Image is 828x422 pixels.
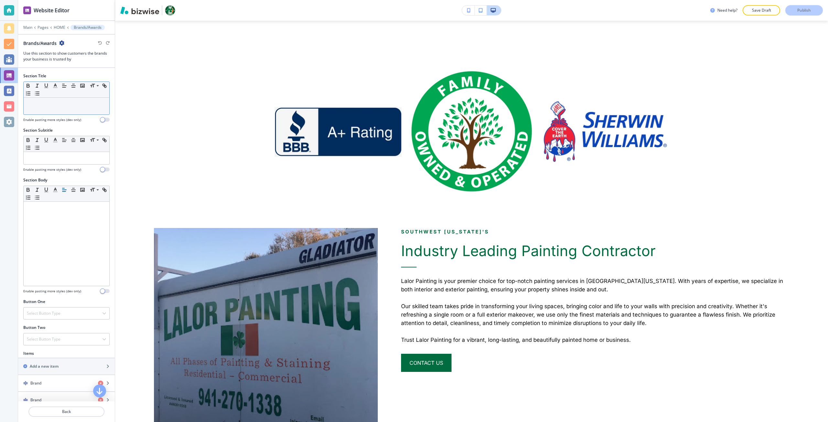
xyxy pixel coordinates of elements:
[27,310,60,316] h4: Select Button Type
[409,359,443,367] span: CONTACT US
[29,409,104,415] p: Back
[401,354,452,372] button: CONTACT US
[18,375,115,392] button: DragBrand
[23,351,34,356] h2: Items
[23,325,45,330] h2: Button Two
[401,229,489,235] span: Southwest [US_STATE]'s
[30,397,41,403] h4: Brand
[74,25,102,30] p: Brands/Awards
[27,336,60,342] h4: Select Button Type
[23,299,45,305] h2: Button One
[23,40,57,47] h2: Brands/Awards
[717,7,737,13] h3: Need help?
[401,336,790,344] p: Trust Lalor Painting for a vibrant, long-lasting, and beautifully painted home or business.
[743,5,780,16] button: Save Draft
[23,381,28,385] img: Drag
[120,6,159,14] img: Bizwise Logo
[34,6,70,14] h2: Website Editor
[23,25,32,30] button: Main
[23,50,110,62] h3: Use this section to show customers the brands your business is trusted by
[30,363,59,369] h2: Add a new item
[71,25,105,30] button: Brands/Awards
[751,7,772,13] p: Save Draft
[408,69,535,196] img: f8efc0caf5444dab3b859f9a178d9bd8.png
[23,117,81,122] h4: Enable pasting more styles (dev only)
[30,380,41,386] h4: Brand
[165,5,175,16] img: Your Logo
[23,73,46,79] h2: Section Title
[401,242,656,260] span: Industry Leading Painting Contractor
[401,277,790,294] p: Lalor Painting is your premier choice for top-notch painting services in [GEOGRAPHIC_DATA][US_STA...
[401,302,790,327] p: Our skilled team takes pride in transforming your living spaces, bringing color and life to your ...
[23,177,47,183] h2: Section Body
[541,69,669,196] img: 1f506f067b09d441d036077bf6e078f5.png
[23,127,53,133] h2: Section Subtitle
[38,25,49,30] button: Pages
[275,69,402,196] img: 9e4b263b4a1f050c3ff6b3dfe78eb129.jpg
[23,6,31,14] img: editor icon
[23,398,28,402] img: Drag
[28,406,104,417] button: Back
[23,289,81,294] h4: Enable pasting more styles (dev only)
[18,358,115,374] button: Add a new item
[23,167,81,172] h4: Enable pasting more styles (dev only)
[54,25,65,30] button: HOME
[18,392,115,409] button: DragBrand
